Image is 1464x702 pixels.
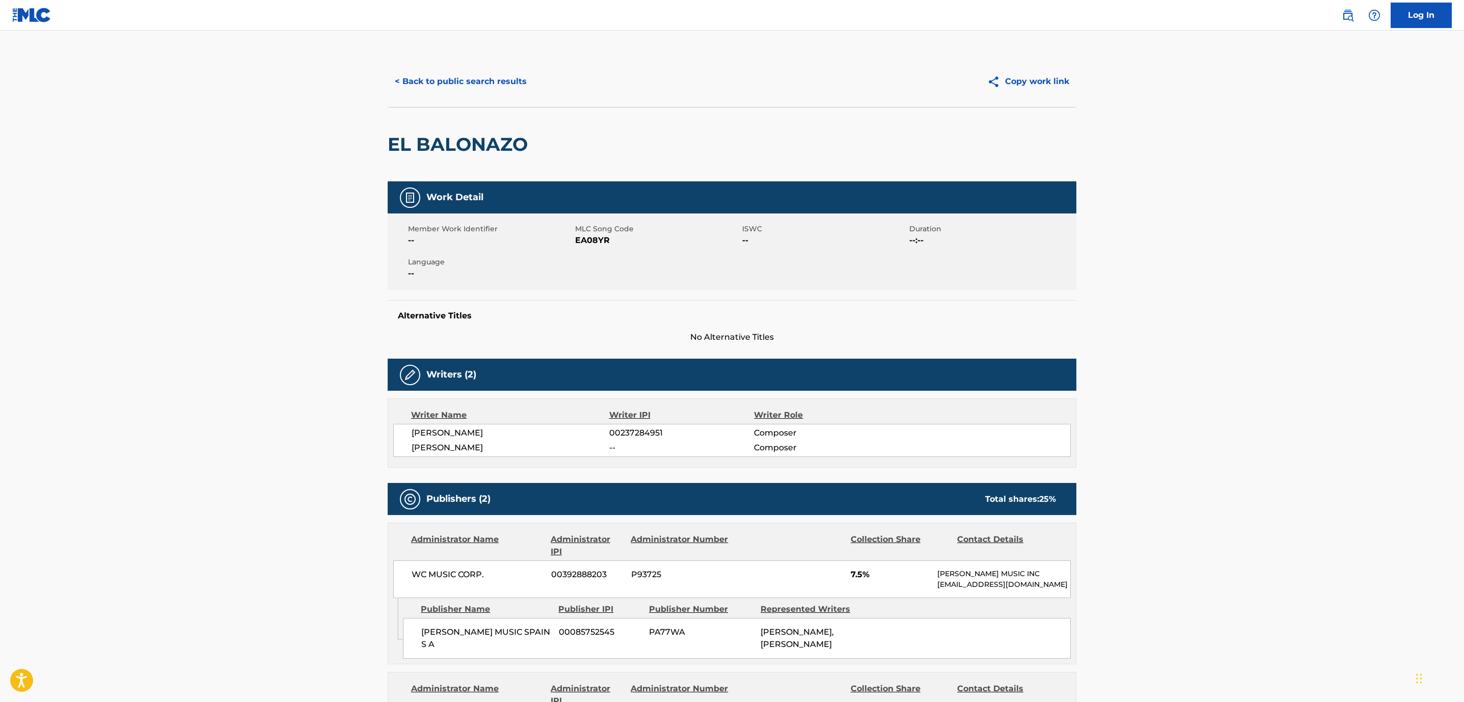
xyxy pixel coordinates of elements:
div: Total shares: [985,493,1056,505]
span: Composer [754,427,886,439]
span: ISWC [742,224,907,234]
h5: Work Detail [426,192,483,203]
span: Member Work Identifier [408,224,573,234]
span: 00392888203 [551,569,623,581]
img: MLC Logo [12,8,51,22]
p: [EMAIL_ADDRESS][DOMAIN_NAME] [937,579,1070,590]
button: < Back to public search results [388,69,534,94]
a: Public Search [1338,5,1358,25]
span: --:-- [909,234,1074,247]
div: Writer Role [754,409,886,421]
span: EA08YR [575,234,740,247]
span: [PERSON_NAME] MUSIC SPAIN S A [421,626,551,651]
span: [PERSON_NAME] [412,442,609,454]
div: Administrator Name [411,533,543,558]
h2: EL BALONAZO [388,133,533,156]
div: Administrator Number [631,533,729,558]
span: [PERSON_NAME], [PERSON_NAME] [761,627,834,649]
h5: Writers (2) [426,369,476,381]
iframe: Chat Widget [1413,653,1464,702]
div: Help [1364,5,1385,25]
div: Administrator IPI [551,533,623,558]
div: Publisher Number [649,603,753,615]
div: Drag [1416,663,1422,694]
span: [PERSON_NAME] [412,427,609,439]
img: Work Detail [404,192,416,204]
span: 7.5% [851,569,930,581]
span: -- [609,442,754,454]
span: 00237284951 [609,427,754,439]
button: Copy work link [980,69,1076,94]
img: help [1368,9,1380,21]
span: 25 % [1039,494,1056,504]
div: Represented Writers [761,603,864,615]
div: Writer IPI [609,409,754,421]
span: 00085752545 [559,626,641,638]
span: WC MUSIC CORP. [412,569,544,581]
span: Duration [909,224,1074,234]
a: Log In [1391,3,1452,28]
div: Publisher Name [421,603,551,615]
img: search [1342,9,1354,21]
div: Collection Share [851,533,950,558]
span: PA77WA [649,626,753,638]
img: Publishers [404,493,416,505]
h5: Alternative Titles [398,311,1066,321]
img: Writers [404,369,416,381]
span: MLC Song Code [575,224,740,234]
p: [PERSON_NAME] MUSIC INC [937,569,1070,579]
span: P93725 [631,569,730,581]
span: -- [742,234,907,247]
div: Contact Details [957,533,1056,558]
div: Publisher IPI [558,603,641,615]
h5: Publishers (2) [426,493,491,505]
span: -- [408,234,573,247]
span: -- [408,267,573,280]
span: No Alternative Titles [388,331,1076,343]
img: Copy work link [987,75,1005,88]
div: Writer Name [411,409,609,421]
span: Language [408,257,573,267]
span: Composer [754,442,886,454]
